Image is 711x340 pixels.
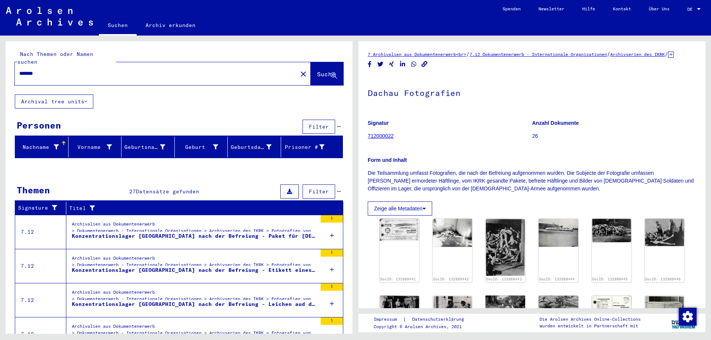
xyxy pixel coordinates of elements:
[71,143,112,151] div: Vorname
[309,123,329,130] span: Filter
[136,188,199,195] span: Datensätze gefunden
[645,219,684,246] img: 001.jpg
[592,296,631,317] img: 001.jpg
[532,120,579,126] b: Anzahl Dokumente
[433,277,469,281] a: DocID: 132989442
[670,313,698,332] img: yv_logo.png
[321,249,343,257] div: 1
[72,323,317,340] div: Archivalien aus Dokumentenerwerb > Dokumentenerwerb - Internationale Organisationen > Archivserie...
[69,204,328,212] div: Titel
[486,277,522,281] a: DocID: 132989443
[610,51,665,57] a: Archivserien des IKRK
[374,316,403,323] a: Impressum
[284,141,334,153] div: Prisoner #
[374,323,473,330] p: Copyright © Arolsen Archives, 2021
[374,316,473,323] div: |
[366,60,374,69] button: Share on Facebook
[6,7,93,26] img: Arolsen_neg.svg
[129,188,136,195] span: 27
[284,143,325,151] div: Prisoner #
[380,219,419,241] img: 001.jpg
[303,120,335,134] button: Filter
[296,66,311,81] button: Clear
[17,119,61,132] div: Personen
[406,316,473,323] a: Datenschutzerklärung
[121,137,175,157] mat-header-cell: Geburtsname
[15,249,66,283] td: 7.12
[380,277,416,281] a: DocID: 132989441
[299,70,308,79] mat-icon: close
[645,277,681,281] a: DocID: 132989446
[321,215,343,223] div: 1
[311,62,343,85] button: Suche
[368,157,407,163] b: Form und Inhalt
[433,219,472,247] img: 001.jpg
[485,296,525,326] img: 001.jpg
[15,215,66,249] td: 7.12
[18,141,68,153] div: Nachname
[72,266,317,274] div: Konzentrationslager [GEOGRAPHIC_DATA] nach der Befreiung - Etikett eines Pakets für das [GEOGRAPH...
[665,51,668,57] span: /
[72,221,317,238] div: Archivalien aus Dokumentenerwerb > Dokumentenerwerb - Internationale Organisationen > Archivserie...
[321,283,343,291] div: 1
[228,137,281,157] mat-header-cell: Geburtsdatum
[15,137,69,157] mat-header-cell: Nachname
[540,323,641,329] p: wurden entwickelt in Partnerschaft mit
[72,232,317,240] div: Konzentrationslager [GEOGRAPHIC_DATA] nach der Befreiung - Paket für [DEMOGRAPHIC_DATA] Internierte
[178,143,218,151] div: Geburt‏
[532,132,696,140] p: 26
[592,219,631,243] img: 001.jpg
[175,137,228,157] mat-header-cell: Geburt‏
[15,283,66,317] td: 7.12
[69,137,122,157] mat-header-cell: Vorname
[540,316,641,323] p: Die Arolsen Archives Online-Collections
[368,169,696,193] p: Die Teilsammlung umfasst Fotografien, die nach der Befreiung aufgenommen wurden. Die Subjecte der...
[368,120,389,126] b: Signatur
[592,277,628,281] a: DocID: 132989445
[466,51,470,57] span: /
[421,60,428,69] button: Copy link
[321,317,343,325] div: 1
[485,219,525,276] img: 001.jpg
[71,141,121,153] div: Vorname
[607,51,610,57] span: /
[368,51,466,57] a: 7 Archivalien aus Dokumentenerwerb<br>
[388,60,395,69] button: Share on Xing
[645,296,684,336] img: 001.jpg
[539,277,575,281] a: DocID: 132989444
[124,141,174,153] div: Geburtsname
[538,296,578,319] img: 001.jpg
[368,133,394,139] a: 712000022
[99,16,137,36] a: Suchen
[178,141,228,153] div: Geburt‏
[18,143,59,151] div: Nachname
[687,7,695,12] span: DE
[281,137,343,157] mat-header-cell: Prisoner #
[380,296,419,321] img: 001.jpg
[368,76,696,109] h1: Dachau Fotografien
[410,60,418,69] button: Share on WhatsApp
[15,94,93,109] button: Archival tree units
[538,219,578,247] img: 001.jpg
[17,183,50,197] div: Themen
[124,143,165,151] div: Geburtsname
[69,202,336,214] div: Titel
[231,141,281,153] div: Geburtsdatum
[137,16,204,34] a: Archiv erkunden
[72,289,317,306] div: Archivalien aus Dokumentenerwerb > Dokumentenerwerb - Internationale Organisationen > Archivserie...
[18,202,68,214] div: Signature
[309,188,329,195] span: Filter
[72,300,317,308] div: Konzentrationslager [GEOGRAPHIC_DATA] nach der Befreiung - Leichen aud dem Boden
[231,143,271,151] div: Geburtsdatum
[470,51,607,57] a: 7.12 Dokumentenerwerb - Internationale Organisationen
[377,60,384,69] button: Share on Twitter
[303,184,335,199] button: Filter
[399,60,407,69] button: Share on LinkedIn
[18,204,60,212] div: Signature
[679,308,697,326] img: Zustimmung ändern
[678,307,696,325] div: Zustimmung ändern
[317,70,336,78] span: Suche
[368,201,432,216] button: Zeige alle Metadaten
[17,51,93,65] mat-label: Nach Themen oder Namen suchen
[72,255,317,272] div: Archivalien aus Dokumentenerwerb > Dokumentenerwerb - Internationale Organisationen > Archivserie...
